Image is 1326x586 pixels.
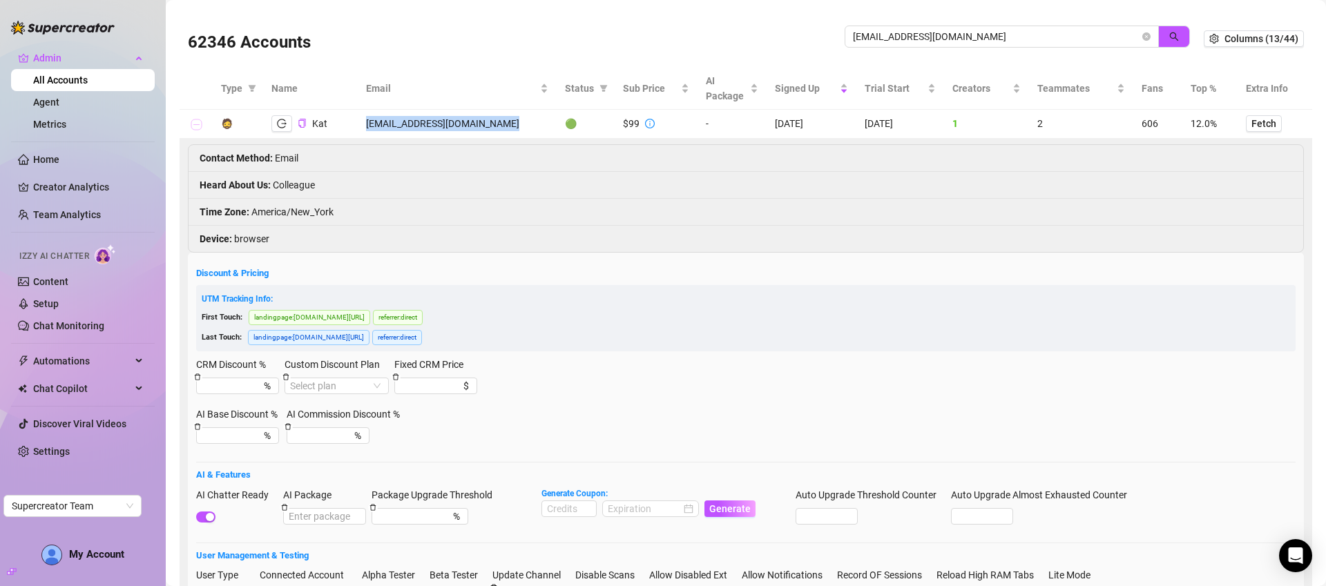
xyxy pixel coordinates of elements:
[95,244,116,264] img: AI Chatter
[492,567,570,583] label: Update Channel
[202,378,261,393] input: CRM Discount %
[19,250,89,263] span: Izzy AI Chatter
[191,119,202,130] button: Collapse row
[18,52,29,64] span: crown
[709,503,751,514] span: Generate
[33,350,131,372] span: Automations
[565,81,594,96] span: Status
[189,172,1303,199] li: Colleague
[623,81,678,96] span: Sub Price
[33,119,66,130] a: Metrics
[18,355,29,367] span: thunderbolt
[1133,68,1182,110] th: Fans
[775,81,837,96] span: Signed Up
[1246,115,1282,132] button: Fetch
[1224,33,1298,44] span: Columns (13/44)
[767,110,856,139] td: [DATE]
[1048,567,1099,583] label: Lite Mode
[358,68,557,110] th: Email
[312,118,327,129] span: Kat
[196,511,215,522] button: AI Chatter Ready
[33,320,104,331] a: Chat Monitoring
[358,110,557,139] td: [EMAIL_ADDRESS][DOMAIN_NAME]
[649,567,736,583] label: Allow Disabled Ext
[1182,68,1238,110] th: Top %
[1037,118,1043,129] span: 2
[796,509,857,524] input: Auto Upgrade Threshold Counter
[865,81,925,96] span: Trial Start
[196,407,287,422] label: AI Base Discount %
[285,357,389,372] label: Custom Discount Plan
[287,407,409,422] label: AI Commission Discount %
[952,81,1010,96] span: Creators
[196,487,278,502] label: AI Chatter Ready
[200,153,273,164] strong: Contact Method :
[189,199,1303,226] li: America/New_York
[1169,32,1179,41] span: search
[282,373,289,380] span: delete
[33,97,59,108] a: Agent
[1204,30,1304,47] button: Columns (13/44)
[1029,68,1133,110] th: Teammates
[853,29,1140,44] input: Search by UID / Name / Email / Creator Username
[1142,32,1151,41] button: close-circle
[221,81,242,96] span: Type
[615,68,698,110] th: Sub Price
[575,567,644,583] label: Disable Scans
[1251,118,1276,129] span: Fetch
[1142,118,1158,129] span: 606
[33,298,59,309] a: Setup
[565,118,577,129] span: 🟢
[200,179,271,191] strong: Heard About Us :
[952,118,958,129] span: 1
[373,310,423,325] span: referrer : direct
[194,423,201,430] span: delete
[196,357,275,372] label: CRM Discount %
[645,119,655,128] span: info-circle
[69,548,124,560] span: My Account
[200,233,232,244] strong: Device :
[599,84,608,92] span: filter
[196,266,1296,280] h5: Discount & Pricing
[7,567,17,576] span: build
[298,119,307,128] span: copy
[33,176,144,198] a: Creator Analytics
[430,567,487,583] label: Beta Tester
[196,567,247,583] label: User Type
[856,68,944,110] th: Trial Start
[263,68,358,110] th: Name
[285,423,291,430] span: delete
[951,487,1136,502] label: Auto Upgrade Almost Exhausted Counter
[33,47,131,69] span: Admin
[298,119,307,129] button: Copy Account UID
[11,21,115,35] img: logo-BBDzfeDw.svg
[271,115,292,132] button: logout
[1209,34,1219,43] span: setting
[372,330,422,345] span: referrer : direct
[944,68,1029,110] th: Creators
[377,509,450,524] input: Package Upgrade Threshold
[189,145,1303,172] li: Email
[33,378,131,400] span: Chat Copilot
[837,567,931,583] label: Record OF Sessions
[392,373,399,380] span: delete
[188,32,311,54] h3: 62346 Accounts
[623,116,640,131] div: $99
[202,313,242,322] span: First Touch:
[1037,81,1113,96] span: Teammates
[196,468,1296,482] h5: AI & Features
[369,504,376,511] span: delete
[936,567,1043,583] label: Reload High RAM Tabs
[1191,118,1217,129] span: 12.0%
[42,545,61,565] img: AD_cMMTxCeTpmN1d5MnKJ1j-_uXZCpTKapSSqNGg4PyXtR_tCW7gZXTNmFz2tpVv9LSyNV7ff1CaS4f4q0HLYKULQOwoM5GQR...
[202,333,242,342] span: Last Touch:
[400,378,461,393] input: Fixed CRM Price
[221,116,233,131] div: 🧔
[196,549,1296,563] h5: User Management & Testing
[33,446,70,457] a: Settings
[277,119,287,128] span: logout
[245,78,259,99] span: filter
[283,487,340,502] label: AI Package
[597,78,611,99] span: filter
